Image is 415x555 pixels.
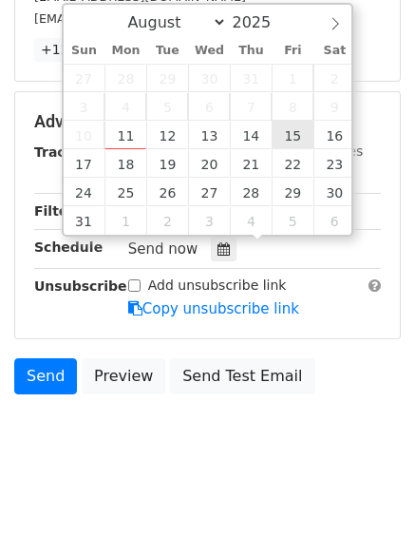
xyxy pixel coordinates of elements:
[188,64,230,92] span: July 30, 2025
[188,45,230,57] span: Wed
[104,206,146,235] span: September 1, 2025
[148,276,287,296] label: Add unsubscribe link
[146,149,188,178] span: August 19, 2025
[146,121,188,149] span: August 12, 2025
[313,64,355,92] span: August 2, 2025
[14,358,77,394] a: Send
[64,92,105,121] span: August 3, 2025
[146,178,188,206] span: August 26, 2025
[313,206,355,235] span: September 6, 2025
[64,45,105,57] span: Sun
[230,92,272,121] span: August 7, 2025
[188,92,230,121] span: August 6, 2025
[146,206,188,235] span: September 2, 2025
[104,92,146,121] span: August 4, 2025
[272,45,313,57] span: Fri
[272,121,313,149] span: August 15, 2025
[188,206,230,235] span: September 3, 2025
[34,203,83,219] strong: Filters
[313,149,355,178] span: August 23, 2025
[230,45,272,57] span: Thu
[230,206,272,235] span: September 4, 2025
[230,64,272,92] span: July 31, 2025
[313,92,355,121] span: August 9, 2025
[104,178,146,206] span: August 25, 2025
[146,45,188,57] span: Tue
[34,239,103,255] strong: Schedule
[313,178,355,206] span: August 30, 2025
[104,121,146,149] span: August 11, 2025
[64,149,105,178] span: August 17, 2025
[230,149,272,178] span: August 21, 2025
[128,240,198,258] span: Send now
[64,178,105,206] span: August 24, 2025
[34,11,246,26] small: [EMAIL_ADDRESS][DOMAIN_NAME]
[227,13,295,31] input: Year
[313,45,355,57] span: Sat
[34,278,127,294] strong: Unsubscribe
[104,45,146,57] span: Mon
[272,178,313,206] span: August 29, 2025
[104,64,146,92] span: July 28, 2025
[272,149,313,178] span: August 22, 2025
[188,149,230,178] span: August 20, 2025
[146,92,188,121] span: August 5, 2025
[230,121,272,149] span: August 14, 2025
[313,121,355,149] span: August 16, 2025
[64,64,105,92] span: July 27, 2025
[64,206,105,235] span: August 31, 2025
[128,300,299,317] a: Copy unsubscribe link
[272,206,313,235] span: September 5, 2025
[188,178,230,206] span: August 27, 2025
[272,92,313,121] span: August 8, 2025
[188,121,230,149] span: August 13, 2025
[170,358,314,394] a: Send Test Email
[34,111,381,132] h5: Advanced
[34,38,114,62] a: +12 more
[82,358,165,394] a: Preview
[104,149,146,178] span: August 18, 2025
[34,144,98,160] strong: Tracking
[146,64,188,92] span: July 29, 2025
[64,121,105,149] span: August 10, 2025
[230,178,272,206] span: August 28, 2025
[320,464,415,555] iframe: Chat Widget
[272,64,313,92] span: August 1, 2025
